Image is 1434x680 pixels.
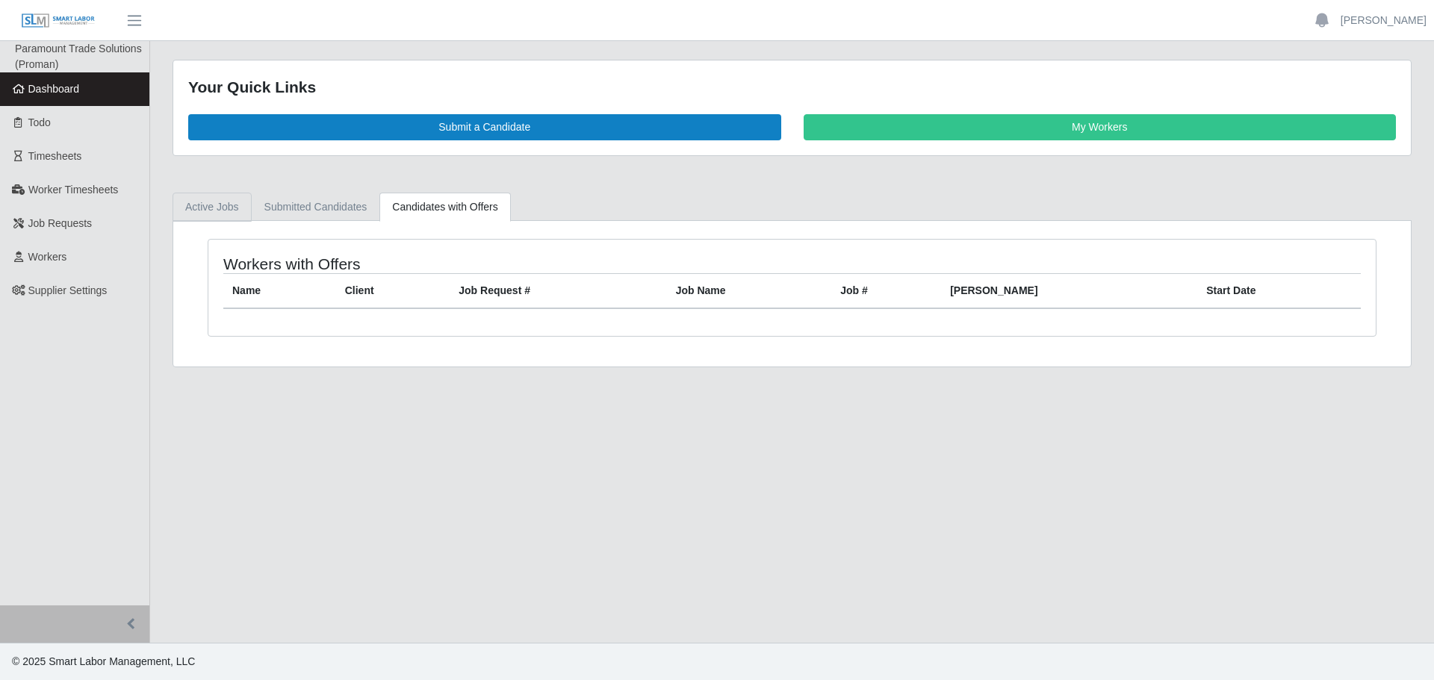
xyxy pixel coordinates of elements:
[28,284,108,296] span: Supplier Settings
[252,193,380,222] a: Submitted Candidates
[28,116,51,128] span: Todo
[941,273,1197,308] th: [PERSON_NAME]
[667,273,832,308] th: Job Name
[28,217,93,229] span: Job Requests
[173,193,252,222] a: Active Jobs
[1197,273,1361,308] th: Start Date
[804,114,1397,140] a: My Workers
[831,273,941,308] th: Job #
[379,193,510,222] a: Candidates with Offers
[28,184,118,196] span: Worker Timesheets
[21,13,96,29] img: SLM Logo
[12,655,195,667] span: © 2025 Smart Labor Management, LLC
[188,75,1396,99] div: Your Quick Links
[450,273,666,308] th: Job Request #
[28,251,67,263] span: Workers
[28,150,82,162] span: Timesheets
[15,43,142,70] span: Paramount Trade Solutions (Proman)
[223,255,684,273] h4: Workers with Offers
[188,114,781,140] a: Submit a Candidate
[1341,13,1427,28] a: [PERSON_NAME]
[223,273,336,308] th: Name
[336,273,450,308] th: Client
[28,83,80,95] span: Dashboard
